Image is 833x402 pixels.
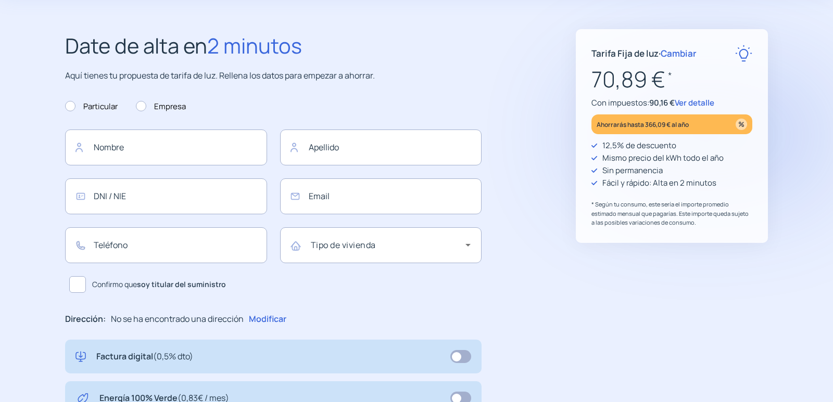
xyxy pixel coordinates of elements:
[111,313,244,326] p: No se ha encontrado una dirección
[735,45,752,62] img: rate-E.svg
[591,62,752,97] p: 70,89 €
[311,239,376,251] mat-label: Tipo de vivienda
[137,279,226,289] b: soy titular del suministro
[75,350,86,364] img: digital-invoice.svg
[65,29,482,62] h2: Date de alta en
[649,97,675,108] span: 90,16 €
[207,31,302,60] span: 2 minutos
[92,279,226,290] span: Confirmo que
[249,313,286,326] p: Modificar
[65,313,106,326] p: Dirección:
[602,164,663,177] p: Sin permanencia
[675,97,714,108] span: Ver detalle
[602,139,676,152] p: 12,5% de descuento
[136,100,186,113] label: Empresa
[96,350,193,364] p: Factura digital
[65,69,482,83] p: Aquí tienes tu propuesta de tarifa de luz. Rellena los datos para empezar a ahorrar.
[591,46,697,60] p: Tarifa Fija de luz ·
[597,119,689,131] p: Ahorrarás hasta 366,09 € al año
[736,119,747,130] img: percentage_icon.svg
[591,97,752,109] p: Con impuestos:
[661,47,697,59] span: Cambiar
[591,200,752,227] p: * Según tu consumo, este sería el importe promedio estimado mensual que pagarías. Este importe qu...
[65,100,118,113] label: Particular
[153,351,193,362] span: (0,5% dto)
[602,152,724,164] p: Mismo precio del kWh todo el año
[602,177,716,189] p: Fácil y rápido: Alta en 2 minutos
